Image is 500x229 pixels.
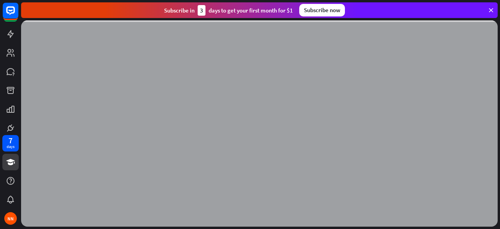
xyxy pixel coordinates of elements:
[9,137,12,144] div: 7
[299,4,345,16] div: Subscribe now
[2,135,19,151] a: 7 days
[7,144,14,150] div: days
[164,5,293,16] div: Subscribe in days to get your first month for $1
[4,212,17,225] div: NN
[198,5,205,16] div: 3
